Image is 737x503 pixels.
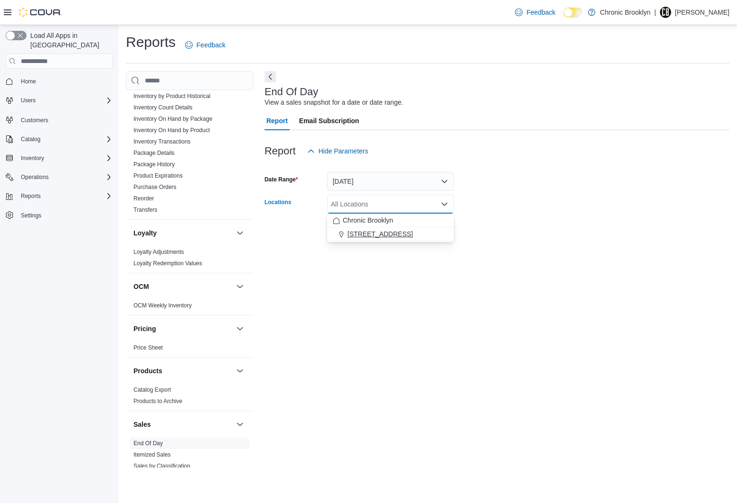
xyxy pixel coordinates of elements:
h3: Report [265,145,296,157]
span: Operations [17,171,113,183]
span: Loyalty Adjustments [133,248,184,256]
span: Load All Apps in [GEOGRAPHIC_DATA] [27,31,113,50]
p: [PERSON_NAME] [675,7,729,18]
a: Purchase Orders [133,184,177,190]
img: Cova [19,8,62,17]
label: Date Range [265,176,298,183]
a: OCM Weekly Inventory [133,302,192,309]
button: Customers [2,113,116,126]
p: Chronic Brooklyn [600,7,651,18]
span: Users [17,95,113,106]
span: Settings [17,209,113,221]
a: Package Details [133,150,175,156]
a: Inventory Transactions [133,138,191,145]
span: Itemized Sales [133,451,171,458]
span: Package History [133,161,175,168]
a: Inventory Count Details [133,104,193,111]
input: Dark Mode [563,8,583,18]
h3: Sales [133,420,151,429]
div: Pricing [126,342,253,357]
a: Inventory On Hand by Product [133,127,210,134]
span: Hide Parameters [319,146,368,156]
span: Catalog Export [133,386,171,394]
button: Sales [234,419,246,430]
span: [STREET_ADDRESS] [347,229,413,239]
h3: OCM [133,282,149,291]
h3: Products [133,366,162,376]
button: Reports [17,190,44,202]
span: Chronic Brooklyn [343,216,393,225]
a: End Of Day [133,440,163,447]
a: Package History [133,161,175,168]
a: Reorder [133,195,154,202]
a: Inventory by Product Historical [133,93,211,99]
span: Inventory [17,153,113,164]
span: Catalog [21,135,40,143]
button: Loyalty [234,227,246,239]
span: End Of Day [133,440,163,447]
span: Inventory On Hand by Package [133,115,213,123]
span: Report [266,111,288,130]
button: [STREET_ADDRESS] [327,227,454,241]
button: Close list of options [441,200,448,208]
span: Home [17,75,113,87]
nav: Complex example [6,71,113,247]
span: Package Details [133,149,175,157]
span: Products to Archive [133,397,182,405]
button: Products [234,365,246,377]
span: Settings [21,212,41,219]
span: Customers [21,117,48,124]
a: Loyalty Redemption Values [133,260,202,267]
span: Reports [17,190,113,202]
button: Hide Parameters [303,142,372,161]
a: Feedback [181,36,229,54]
span: Customers [17,114,113,126]
a: Inventory On Hand by Package [133,116,213,122]
button: Catalog [2,133,116,146]
a: Product Expirations [133,172,183,179]
h3: Pricing [133,324,156,333]
a: Loyalty Adjustments [133,249,184,255]
div: Products [126,384,253,411]
button: Pricing [133,324,232,333]
button: Inventory [2,152,116,165]
button: Users [17,95,39,106]
button: Next [265,71,276,82]
span: Inventory by Product Historical [133,92,211,100]
a: Feedback [511,3,559,22]
a: Price Sheet [133,344,163,351]
p: | [654,7,656,18]
h3: End Of Day [265,86,319,98]
span: Catalog [17,134,113,145]
span: Inventory On Hand by Product [133,126,210,134]
a: Transfers [133,207,157,213]
div: View a sales snapshot for a date or date range. [265,98,403,108]
span: Home [21,78,36,85]
div: Inventory [126,79,253,219]
button: Home [2,74,116,88]
button: [DATE] [327,172,454,191]
h1: Reports [126,33,176,52]
button: Chronic Brooklyn [327,214,454,227]
span: Purchase Orders [133,183,177,191]
a: Customers [17,115,52,126]
div: Loyalty [126,246,253,273]
span: Email Subscription [299,111,359,130]
button: OCM [133,282,232,291]
span: Loyalty Redemption Values [133,260,202,267]
span: Reports [21,192,41,200]
button: Loyalty [133,228,232,238]
button: Inventory [17,153,48,164]
button: OCM [234,281,246,292]
span: Feedback [196,40,225,50]
span: Operations [21,173,49,181]
a: Sales by Classification [133,463,190,469]
button: Operations [17,171,53,183]
button: Settings [2,208,116,222]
